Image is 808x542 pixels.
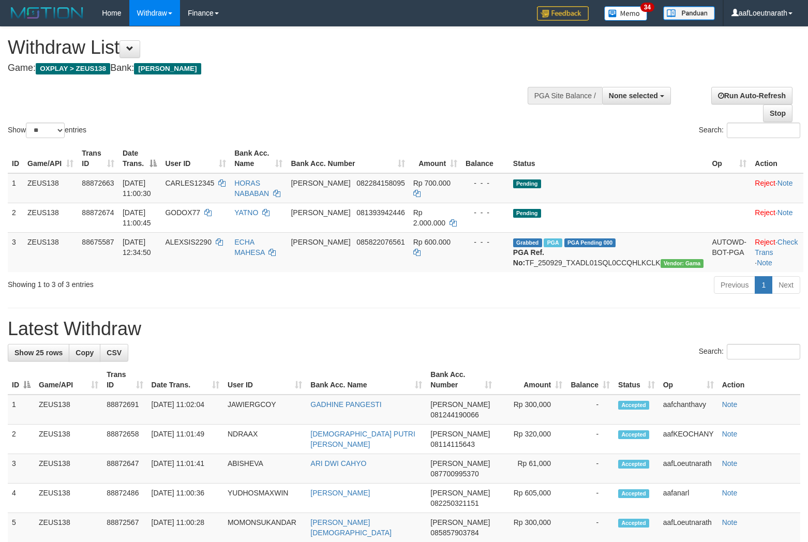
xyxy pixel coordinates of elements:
td: 1 [8,173,23,203]
div: PGA Site Balance / [528,87,602,104]
span: [PERSON_NAME] [430,489,490,497]
span: 88872674 [82,208,114,217]
span: Copy 082250321151 to clipboard [430,499,478,507]
th: Bank Acc. Name: activate to sort column ascending [230,144,287,173]
span: [PERSON_NAME] [134,63,201,74]
img: Feedback.jpg [537,6,589,21]
td: aafanarl [659,484,718,513]
span: Copy 087700995370 to clipboard [430,470,478,478]
td: 3 [8,232,23,272]
span: Pending [513,179,541,188]
td: · [751,173,803,203]
td: aafchanthavy [659,395,718,425]
h4: Game: Bank: [8,63,528,73]
th: Date Trans.: activate to sort column ascending [147,365,223,395]
span: Rp 2.000.000 [413,208,445,227]
td: 88872658 [102,425,147,454]
span: Copy 081393942446 to clipboard [356,208,405,217]
label: Show entries [8,123,86,138]
a: Check Trans [755,238,798,257]
td: [DATE] 11:00:36 [147,484,223,513]
a: ECHA MAHESA [234,238,264,257]
img: MOTION_logo.png [8,5,86,21]
a: Reject [755,238,775,246]
th: Game/API: activate to sort column ascending [35,365,102,395]
button: None selected [602,87,671,104]
span: Accepted [618,489,649,498]
td: 88872691 [102,395,147,425]
span: [PERSON_NAME] [430,400,490,409]
td: ZEUS138 [23,203,78,232]
th: Op: activate to sort column ascending [708,144,751,173]
th: Op: activate to sort column ascending [659,365,718,395]
a: Stop [763,104,792,122]
div: - - - [466,207,505,218]
span: Pending [513,209,541,218]
a: 1 [755,276,772,294]
th: Status: activate to sort column ascending [614,365,659,395]
span: [PERSON_NAME] [291,238,350,246]
th: Bank Acc. Number: activate to sort column ascending [426,365,496,395]
span: [DATE] 11:00:30 [123,179,151,198]
h1: Latest Withdraw [8,319,800,339]
input: Search: [727,344,800,359]
th: Action [751,144,803,173]
div: Showing 1 to 3 of 3 entries [8,275,329,290]
th: Bank Acc. Name: activate to sort column ascending [306,365,426,395]
td: 2 [8,425,35,454]
th: Action [718,365,800,395]
a: Reject [755,179,775,187]
td: aafKEOCHANY [659,425,718,454]
img: Button%20Memo.svg [604,6,648,21]
span: CARLES12345 [165,179,214,187]
a: GADHINE PANGESTI [310,400,381,409]
span: Vendor URL: https://trx31.1velocity.biz [661,259,704,268]
a: YATNO [234,208,258,217]
a: Previous [714,276,755,294]
span: [DATE] 11:00:45 [123,208,151,227]
td: 4 [8,484,35,513]
td: Rp 320,000 [496,425,566,454]
span: [PERSON_NAME] [430,459,490,468]
th: Balance [461,144,509,173]
span: Copy 085857903784 to clipboard [430,529,478,537]
th: Trans ID: activate to sort column ascending [78,144,118,173]
th: Status [509,144,708,173]
img: panduan.png [663,6,715,20]
td: 88872486 [102,484,147,513]
td: Rp 605,000 [496,484,566,513]
th: Date Trans.: activate to sort column descending [118,144,161,173]
span: Accepted [618,519,649,528]
span: None selected [609,92,658,100]
a: Copy [69,344,100,362]
td: · · [751,232,803,272]
input: Search: [727,123,800,138]
a: Note [722,518,738,526]
span: Copy 085822076561 to clipboard [356,238,405,246]
span: Copy 08114115643 to clipboard [430,440,475,448]
a: Note [722,489,738,497]
span: Rp 600.000 [413,238,451,246]
a: ARI DWI CAHYO [310,459,366,468]
span: Show 25 rows [14,349,63,357]
td: - [566,454,614,484]
td: ZEUS138 [35,484,102,513]
a: [PERSON_NAME][DEMOGRAPHIC_DATA] [310,518,392,537]
th: User ID: activate to sort column ascending [223,365,306,395]
td: 1 [8,395,35,425]
a: [DEMOGRAPHIC_DATA] PUTRI [PERSON_NAME] [310,430,415,448]
td: ABISHEVA [223,454,306,484]
a: Note [722,430,738,438]
td: [DATE] 11:01:41 [147,454,223,484]
span: ALEXSIS2290 [165,238,212,246]
td: [DATE] 11:02:04 [147,395,223,425]
span: GODOX77 [165,208,200,217]
span: [PERSON_NAME] [430,518,490,526]
div: - - - [466,237,505,247]
td: Rp 61,000 [496,454,566,484]
span: [PERSON_NAME] [291,179,350,187]
span: Accepted [618,401,649,410]
span: Copy [76,349,94,357]
td: aafLoeutnarath [659,454,718,484]
h1: Withdraw List [8,37,528,58]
